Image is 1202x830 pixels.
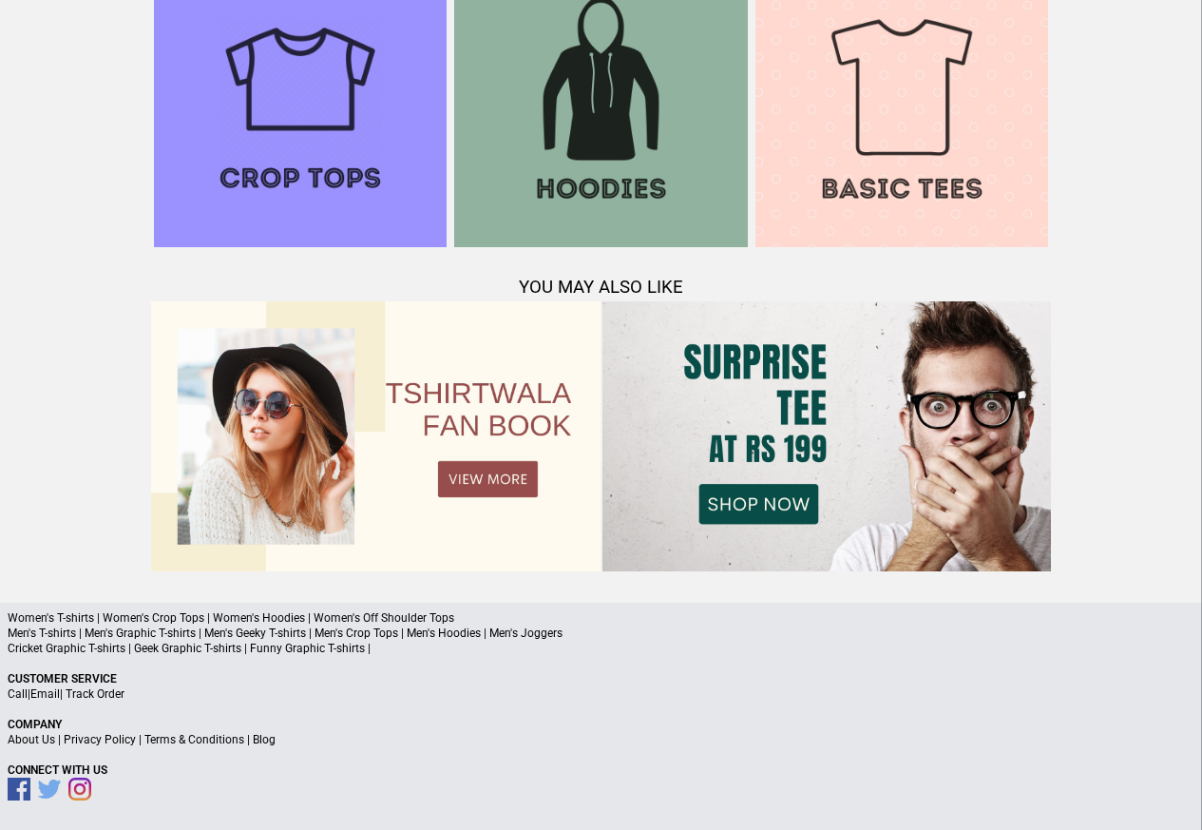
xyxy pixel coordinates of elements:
[8,686,1194,702] p: | |
[8,687,28,701] a: Call
[8,641,1194,656] p: Cricket Graphic T-shirts | Geek Graphic T-shirts | Funny Graphic T-shirts |
[30,687,60,701] a: Email
[8,610,1194,626] p: Women's T-shirts | Women's Crop Tops | Women's Hoodies | Women's Off Shoulder Tops
[8,733,55,746] a: About Us
[8,762,1194,778] p: Connect With Us
[8,732,1194,747] p: | | |
[8,717,1194,732] p: Company
[64,733,136,746] a: Privacy Policy
[66,687,124,701] a: Track Order
[8,671,1194,686] p: Customer Service
[253,733,276,746] a: Blog
[8,626,1194,641] p: Men's T-shirts | Men's Graphic T-shirts | Men's Geeky T-shirts | Men's Crop Tops | Men's Hoodies ...
[144,733,244,746] a: Terms & Conditions
[519,277,683,298] span: YOU MAY ALSO LIKE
